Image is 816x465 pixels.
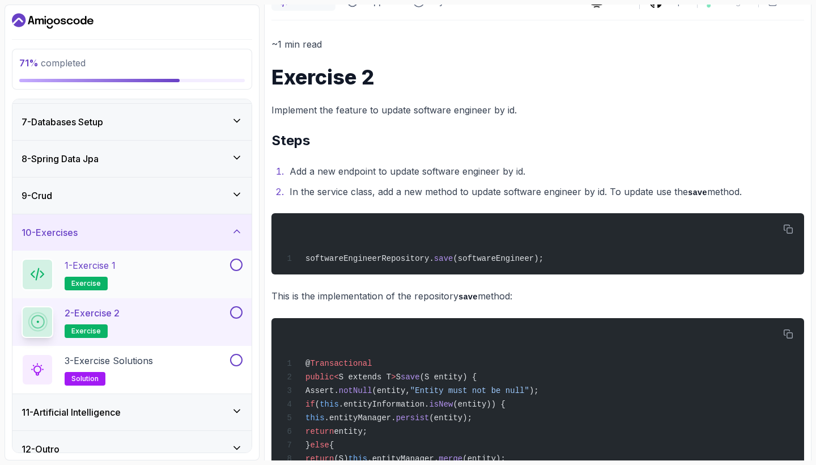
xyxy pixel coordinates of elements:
[305,254,434,263] span: softwareEngineerRepository.
[22,226,78,239] h3: 10 - Exercises
[367,454,439,463] span: .entityManager.
[429,400,453,409] span: isNew
[396,373,401,382] span: S
[22,259,243,290] button: 1-Exercise 1exercise
[410,386,529,395] span: "Entity must not be null"
[19,57,86,69] span: completed
[12,12,93,30] a: Dashboard
[339,400,430,409] span: .entityInformation.
[65,259,116,272] p: 1 - Exercise 1
[334,454,348,463] span: (S)
[305,373,334,382] span: public
[305,413,325,422] span: this
[12,214,252,251] button: 10-Exercises
[22,354,243,386] button: 3-Exercise Solutionssolution
[453,400,505,409] span: (entity)) {
[22,115,103,129] h3: 7 - Databases Setup
[71,374,99,383] span: solution
[453,254,543,263] span: (softwareEngineer);
[401,373,420,382] span: save
[305,441,310,450] span: }
[271,66,804,88] h1: Exercise 2
[12,141,252,177] button: 8-Spring Data Jpa
[19,57,39,69] span: 71 %
[12,104,252,140] button: 7-Databases Setup
[271,102,804,118] p: Implement the feature to update software engineer by id.
[22,152,99,166] h3: 8 - Spring Data Jpa
[339,373,391,382] span: S extends T
[529,386,539,395] span: );
[12,177,252,214] button: 9-Crud
[22,405,121,419] h3: 11 - Artificial Intelligence
[305,400,315,409] span: if
[305,454,334,463] span: return
[372,386,410,395] span: (entity,
[305,427,334,436] span: return
[271,288,804,305] p: This is the implementation of the repository method:
[271,36,804,52] p: ~1 min read
[286,184,804,200] li: In the service class, add a new method to update software engineer by id. To update use the method.
[310,441,329,450] span: else
[334,373,338,382] span: <
[65,306,120,320] p: 2 - Exercise 2
[12,394,252,430] button: 11-Artificial Intelligence
[348,454,368,463] span: this
[71,327,101,336] span: exercise
[22,442,59,456] h3: 12 - Outro
[305,359,310,368] span: @
[334,427,367,436] span: entity;
[420,373,477,382] span: (S entity) {
[325,413,396,422] span: .entityManager.
[65,354,153,367] p: 3 - Exercise Solutions
[71,279,101,288] span: exercise
[439,454,462,463] span: merge
[22,306,243,338] button: 2-Exercise 2exercise
[22,189,52,202] h3: 9 - Crud
[271,132,804,150] h2: Steps
[688,188,707,197] code: save
[396,413,430,422] span: persist
[286,163,804,179] li: Add a new endpoint to update software engineer by id.
[315,400,320,409] span: (
[434,254,453,263] span: save
[391,373,396,382] span: >
[320,400,339,409] span: this
[305,386,339,395] span: Assert.
[429,413,472,422] span: (entity);
[458,293,478,302] code: save
[339,386,372,395] span: notNull
[462,454,505,463] span: (entity);
[310,359,372,368] span: Transactional
[329,441,334,450] span: {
